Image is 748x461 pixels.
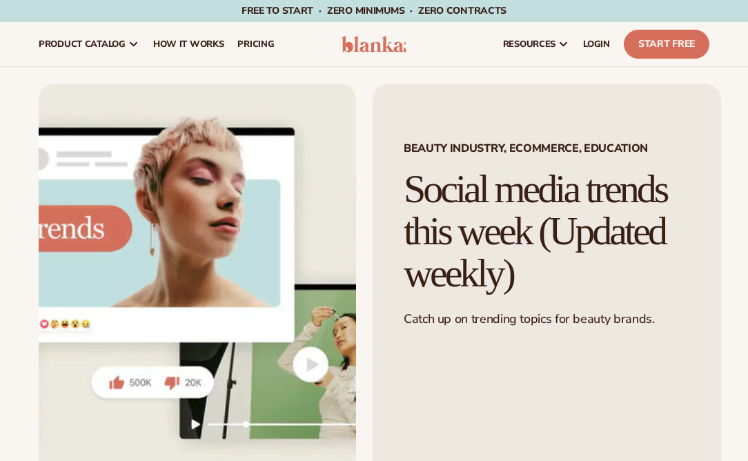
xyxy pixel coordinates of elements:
[624,30,709,59] a: Start Free
[583,39,610,50] span: LOGIN
[503,39,555,50] span: resources
[230,22,281,66] a: pricing
[237,39,274,50] span: pricing
[404,143,690,154] span: Beauty Industry, Ecommerce, Education
[576,22,617,66] a: LOGIN
[404,168,690,295] h1: Social media trends this week (Updated weekly)
[404,311,654,327] span: Catch up on trending topics for beauty brands.
[32,22,146,66] a: product catalog
[146,22,231,66] a: How It Works
[153,39,224,50] span: How It Works
[242,4,506,17] span: Free to start · ZERO minimums · ZERO contracts
[496,22,576,66] a: resources
[39,39,126,50] span: product catalog
[342,36,406,52] img: logo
